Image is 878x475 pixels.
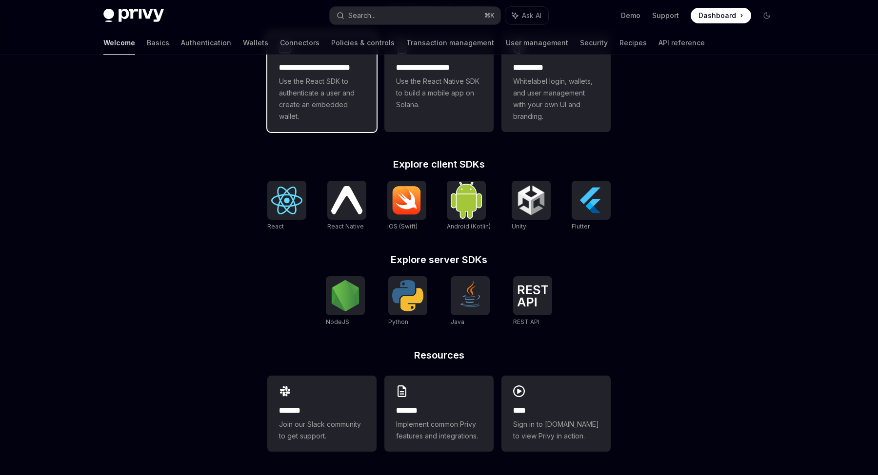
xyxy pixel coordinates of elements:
a: Wallets [243,31,268,55]
a: Transaction management [406,31,494,55]
a: UnityUnity [512,181,551,231]
span: REST API [513,318,539,325]
img: Java [455,280,486,311]
span: Use the React SDK to authenticate a user and create an embedded wallet. [279,76,365,122]
a: **** **** **** ***Use the React Native SDK to build a mobile app on Solana. [384,33,494,132]
a: Support [652,11,679,20]
span: Ask AI [522,11,541,20]
a: User management [506,31,568,55]
a: Basics [147,31,169,55]
span: ⌘ K [484,12,495,19]
a: JavaJava [451,276,490,327]
h2: Explore client SDKs [267,159,611,169]
img: Python [392,280,423,311]
a: **** *****Whitelabel login, wallets, and user management with your own UI and branding. [501,33,611,132]
a: iOS (Swift)iOS (Swift) [387,181,426,231]
span: React Native [327,223,364,230]
span: Implement common Privy features and integrations. [396,418,482,442]
span: Sign in to [DOMAIN_NAME] to view Privy in action. [513,418,599,442]
span: Use the React Native SDK to build a mobile app on Solana. [396,76,482,111]
img: dark logo [103,9,164,22]
span: Android (Kotlin) [447,223,491,230]
span: Join our Slack community to get support. [279,418,365,442]
a: FlutterFlutter [572,181,611,231]
img: NodeJS [330,280,361,311]
h2: Resources [267,350,611,360]
a: Recipes [619,31,647,55]
img: React [271,187,302,214]
a: Dashboard [691,8,751,23]
a: Welcome [103,31,135,55]
span: Python [388,318,408,325]
span: Unity [512,223,526,230]
a: REST APIREST API [513,276,552,327]
a: ReactReact [267,181,306,231]
span: React [267,223,284,230]
a: Demo [621,11,640,20]
div: Search... [348,10,376,21]
img: React Native [331,186,362,214]
a: PythonPython [388,276,427,327]
a: ****Sign in to [DOMAIN_NAME] to view Privy in action. [501,376,611,452]
span: Java [451,318,464,325]
span: NodeJS [326,318,349,325]
a: Authentication [181,31,231,55]
a: NodeJSNodeJS [326,276,365,327]
a: Policies & controls [331,31,395,55]
a: Security [580,31,608,55]
button: Search...⌘K [330,7,500,24]
img: REST API [517,285,548,306]
a: **** **Join our Slack community to get support. [267,376,377,452]
h2: Explore server SDKs [267,255,611,265]
img: Unity [516,185,547,216]
img: iOS (Swift) [391,186,422,215]
span: Whitelabel login, wallets, and user management with your own UI and branding. [513,76,599,122]
button: Toggle dark mode [759,8,775,23]
span: Dashboard [698,11,736,20]
a: Connectors [280,31,319,55]
img: Android (Kotlin) [451,182,482,218]
span: iOS (Swift) [387,223,418,230]
a: API reference [658,31,705,55]
a: React NativeReact Native [327,181,366,231]
button: Ask AI [505,7,548,24]
span: Flutter [572,223,590,230]
img: Flutter [576,185,607,216]
a: **** **Implement common Privy features and integrations. [384,376,494,452]
a: Android (Kotlin)Android (Kotlin) [447,181,491,231]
